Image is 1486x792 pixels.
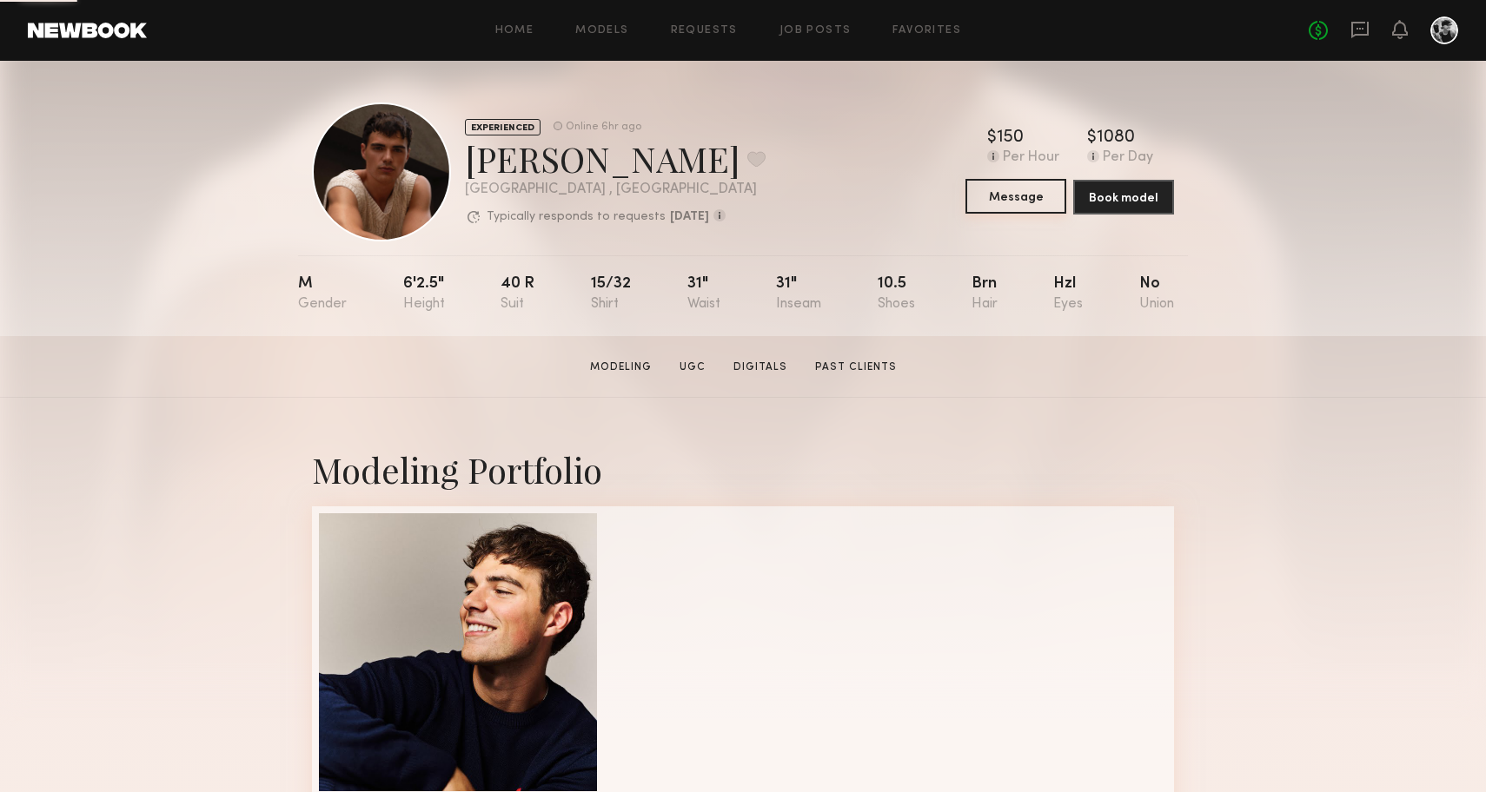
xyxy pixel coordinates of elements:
[1097,129,1135,147] div: 1080
[1103,150,1153,166] div: Per Day
[808,360,904,375] a: Past Clients
[1003,150,1059,166] div: Per Hour
[298,276,347,312] div: M
[1087,129,1097,147] div: $
[997,129,1024,147] div: 150
[687,276,720,312] div: 31"
[987,129,997,147] div: $
[1053,276,1083,312] div: Hzl
[575,25,628,36] a: Models
[465,135,766,181] div: [PERSON_NAME]
[566,122,641,133] div: Online 6hr ago
[972,276,998,312] div: Brn
[403,276,445,312] div: 6'2.5"
[487,211,666,223] p: Typically responds to requests
[465,182,766,197] div: [GEOGRAPHIC_DATA] , [GEOGRAPHIC_DATA]
[591,276,631,312] div: 15/32
[495,25,534,36] a: Home
[965,179,1066,214] button: Message
[673,360,713,375] a: UGC
[501,276,534,312] div: 40 r
[465,119,541,135] div: EXPERIENCED
[312,446,1174,492] div: Modeling Portfolio
[670,211,709,223] b: [DATE]
[726,360,794,375] a: Digitals
[583,360,659,375] a: Modeling
[878,276,915,312] div: 10.5
[776,276,821,312] div: 31"
[1139,276,1174,312] div: No
[892,25,961,36] a: Favorites
[779,25,852,36] a: Job Posts
[671,25,738,36] a: Requests
[1073,180,1174,214] button: Book model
